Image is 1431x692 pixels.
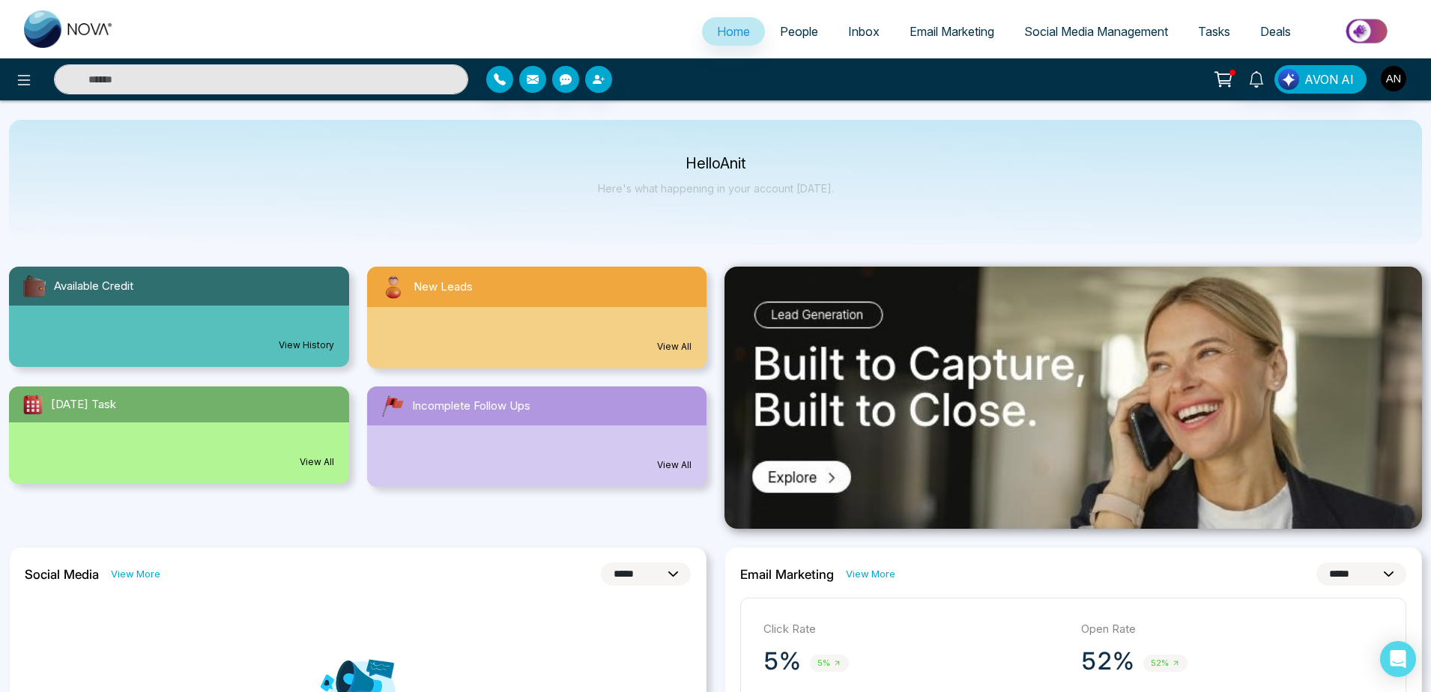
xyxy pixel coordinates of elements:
[54,278,133,295] span: Available Credit
[24,10,114,48] img: Nova CRM Logo
[1198,24,1230,39] span: Tasks
[1081,646,1134,676] p: 52%
[1143,655,1188,672] span: 52%
[21,392,45,416] img: todayTask.svg
[598,182,834,195] p: Here's what happening in your account [DATE].
[379,392,406,419] img: followUps.svg
[1009,17,1183,46] a: Social Media Management
[810,655,849,672] span: 5%
[1313,14,1422,48] img: Market-place.gif
[1260,24,1291,39] span: Deals
[598,157,834,170] p: Hello Anit
[1380,641,1416,677] div: Open Intercom Messenger
[702,17,765,46] a: Home
[412,398,530,415] span: Incomplete Follow Ups
[740,567,834,582] h2: Email Marketing
[1274,65,1367,94] button: AVON AI
[763,621,1066,638] p: Click Rate
[51,396,116,413] span: [DATE] Task
[763,646,801,676] p: 5%
[111,567,160,581] a: View More
[833,17,895,46] a: Inbox
[846,567,895,581] a: View More
[657,458,692,472] a: View All
[379,273,408,301] img: newLeads.svg
[1245,17,1306,46] a: Deals
[895,17,1009,46] a: Email Marketing
[1381,66,1406,91] img: User Avatar
[717,24,750,39] span: Home
[780,24,818,39] span: People
[279,339,334,352] a: View History
[910,24,994,39] span: Email Marketing
[414,279,473,296] span: New Leads
[1304,70,1354,88] span: AVON AI
[21,273,48,300] img: availableCredit.svg
[765,17,833,46] a: People
[1081,621,1384,638] p: Open Rate
[657,340,692,353] a: View All
[724,267,1422,529] img: .
[848,24,880,39] span: Inbox
[358,267,716,368] a: New LeadsView All
[25,567,99,582] h2: Social Media
[1024,24,1168,39] span: Social Media Management
[358,386,716,487] a: Incomplete Follow UpsView All
[1183,17,1245,46] a: Tasks
[300,455,334,469] a: View All
[1278,69,1299,90] img: Lead Flow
